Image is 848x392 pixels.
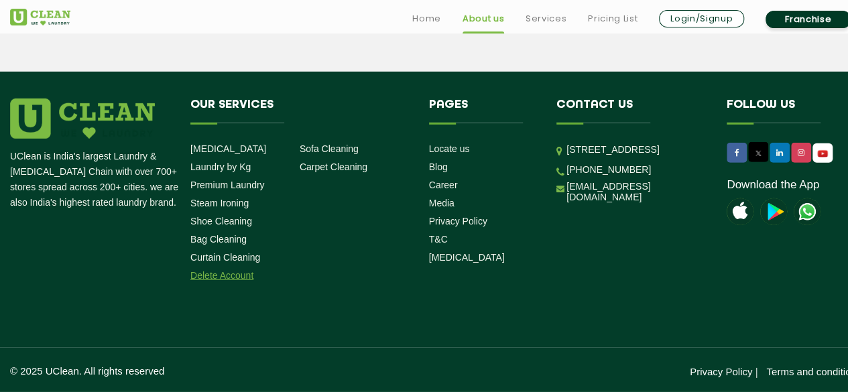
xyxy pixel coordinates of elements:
a: [MEDICAL_DATA] [190,143,266,154]
a: [PHONE_NUMBER] [566,164,651,175]
a: Delete Account [190,270,253,281]
img: UClean Laundry and Dry Cleaning [794,198,821,225]
a: Media [429,198,455,208]
img: playstoreicon.png [760,198,787,225]
a: Curtain Cleaning [190,252,260,263]
a: Laundry by Kg [190,161,251,172]
h4: Our Services [190,99,409,124]
p: UClean is India's largest Laundry & [MEDICAL_DATA] Chain with over 700+ stores spread across 200+... [10,149,180,210]
a: Pricing List [588,11,638,27]
a: Bag Cleaning [190,234,247,245]
p: © 2025 UClean. All rights reserved [10,365,436,377]
img: logo.png [10,99,155,139]
a: About us [463,11,504,27]
a: Carpet Cleaning [300,161,367,172]
a: Services [526,11,566,27]
img: UClean Laundry and Dry Cleaning [10,9,70,25]
a: Download the App [727,178,819,192]
a: Login/Signup [659,10,744,27]
a: Blog [429,161,448,172]
a: Locate us [429,143,470,154]
img: UClean Laundry and Dry Cleaning [814,147,831,161]
h4: Contact us [556,99,707,124]
img: apple-icon.png [727,198,753,225]
a: Career [429,180,458,190]
a: Shoe Cleaning [190,216,252,226]
a: T&C [429,234,448,245]
p: [STREET_ADDRESS] [566,142,707,157]
a: [EMAIL_ADDRESS][DOMAIN_NAME] [566,181,707,202]
a: Privacy Policy [690,366,752,377]
a: Sofa Cleaning [300,143,359,154]
a: Privacy Policy [429,216,487,226]
a: Home [412,11,441,27]
a: Steam Ironing [190,198,249,208]
h4: Pages [429,99,537,124]
a: Premium Laundry [190,180,265,190]
a: [MEDICAL_DATA] [429,252,505,263]
h4: Follow us [727,99,845,124]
